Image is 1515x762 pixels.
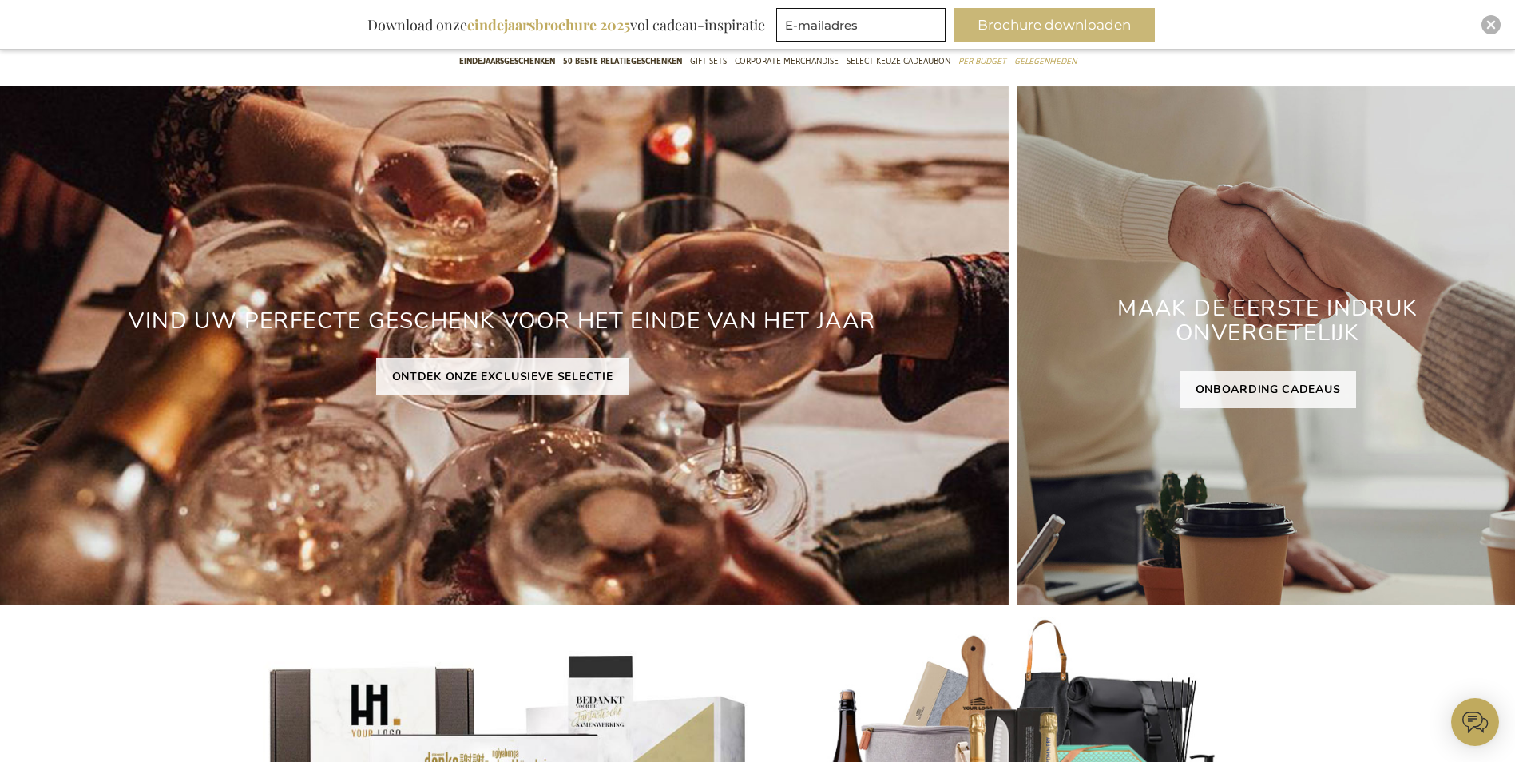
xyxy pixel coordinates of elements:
a: ONTDEK ONZE EXCLUSIEVE SELECTIE [376,358,629,395]
a: ONBOARDING CADEAUS [1180,371,1357,408]
b: eindejaarsbrochure 2025 [467,15,630,34]
form: marketing offers and promotions [776,8,950,46]
input: E-mailadres [776,8,946,42]
span: Per Budget [958,53,1006,69]
span: Gelegenheden [1014,53,1077,69]
span: Eindejaarsgeschenken [459,53,555,69]
button: Brochure downloaden [954,8,1155,42]
span: Select Keuze Cadeaubon [847,53,950,69]
span: 50 beste relatiegeschenken [563,53,682,69]
iframe: belco-activator-frame [1451,698,1499,746]
div: Close [1481,15,1501,34]
div: Download onze vol cadeau-inspiratie [360,8,772,42]
img: Close [1486,20,1496,30]
span: Corporate Merchandise [735,53,839,69]
span: Gift Sets [690,53,727,69]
